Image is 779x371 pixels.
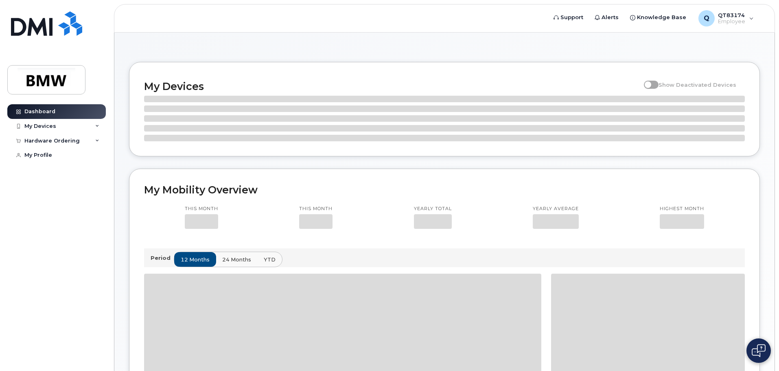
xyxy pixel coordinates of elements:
span: Show Deactivated Devices [659,81,736,88]
p: This month [185,206,218,212]
span: 24 months [222,256,251,263]
p: Yearly total [414,206,452,212]
p: Period [151,254,174,262]
p: Highest month [660,206,704,212]
p: This month [299,206,333,212]
h2: My Mobility Overview [144,184,745,196]
h2: My Devices [144,80,640,92]
p: Yearly average [533,206,579,212]
input: Show Deactivated Devices [644,77,650,83]
span: YTD [264,256,276,263]
img: Open chat [752,344,766,357]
